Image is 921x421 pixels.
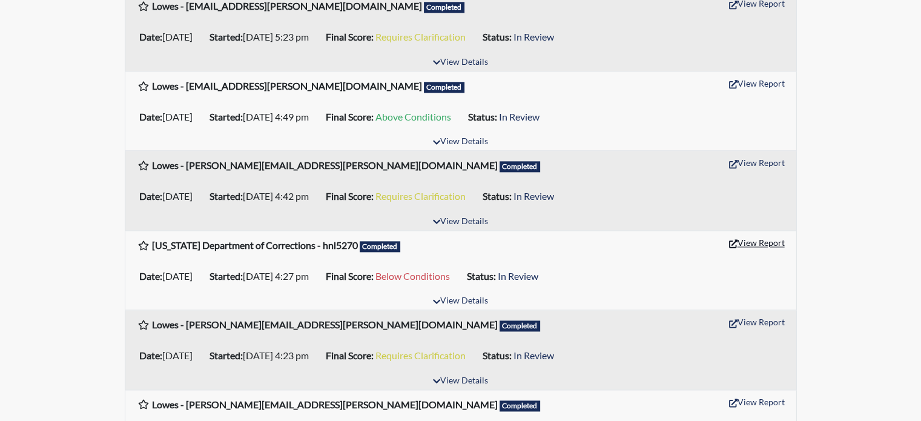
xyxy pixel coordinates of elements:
span: Completed [500,320,541,331]
b: Status: [467,270,496,282]
button: View Details [427,293,494,310]
b: Final Score: [326,270,374,282]
b: [US_STATE] Department of Corrections - hnl5270 [152,239,358,251]
button: View Details [427,134,494,150]
b: Final Score: [326,31,374,42]
b: Status: [483,31,512,42]
li: [DATE] [134,107,205,127]
span: Requires Clarification [375,190,466,202]
li: [DATE] [134,27,205,47]
button: View Details [427,214,494,230]
span: Completed [500,400,541,411]
b: Lowes - [EMAIL_ADDRESS][PERSON_NAME][DOMAIN_NAME] [152,80,422,91]
b: Lowes - [PERSON_NAME][EMAIL_ADDRESS][PERSON_NAME][DOMAIN_NAME] [152,319,498,330]
b: Final Score: [326,190,374,202]
span: Completed [424,2,465,13]
span: Above Conditions [375,111,451,122]
b: Status: [483,350,512,361]
b: Started: [210,31,243,42]
span: In Review [513,31,554,42]
button: View Report [724,393,790,411]
button: View Details [427,373,494,390]
li: [DATE] 4:49 pm [205,107,321,127]
b: Date: [139,190,162,202]
button: View Report [724,313,790,331]
span: In Review [513,190,554,202]
b: Lowes - [PERSON_NAME][EMAIL_ADDRESS][PERSON_NAME][DOMAIN_NAME] [152,159,498,171]
span: Below Conditions [375,270,450,282]
b: Status: [483,190,512,202]
b: Final Score: [326,111,374,122]
li: [DATE] [134,187,205,206]
b: Date: [139,111,162,122]
li: [DATE] [134,346,205,365]
b: Status: [468,111,497,122]
span: In Review [499,111,540,122]
li: [DATE] [134,267,205,286]
li: [DATE] 4:23 pm [205,346,321,365]
li: [DATE] 5:23 pm [205,27,321,47]
b: Date: [139,270,162,282]
b: Final Score: [326,350,374,361]
b: Lowes - [PERSON_NAME][EMAIL_ADDRESS][PERSON_NAME][DOMAIN_NAME] [152,399,498,410]
span: Requires Clarification [375,350,466,361]
button: View Report [724,74,790,93]
span: Completed [424,82,465,93]
b: Started: [210,190,243,202]
button: View Report [724,153,790,172]
span: In Review [513,350,554,361]
b: Started: [210,270,243,282]
b: Started: [210,350,243,361]
li: [DATE] 4:42 pm [205,187,321,206]
span: Requires Clarification [375,31,466,42]
button: View Details [427,55,494,71]
button: View Report [724,233,790,252]
b: Date: [139,31,162,42]
span: Completed [500,161,541,172]
b: Date: [139,350,162,361]
b: Started: [210,111,243,122]
li: [DATE] 4:27 pm [205,267,321,286]
span: In Review [498,270,538,282]
span: Completed [360,241,401,252]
